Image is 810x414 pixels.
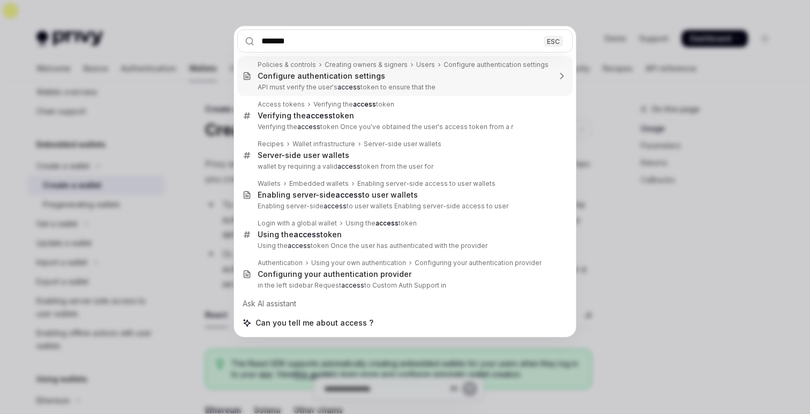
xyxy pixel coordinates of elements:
b: access [376,219,399,227]
div: ESC [544,35,563,47]
p: wallet by requiring a valid token from the user for [258,162,550,171]
div: Configuring your authentication provider [415,259,542,267]
b: access [337,162,361,170]
b: access [353,100,376,108]
div: Verifying the token [258,111,354,121]
b: access [306,111,333,120]
b: access [294,230,320,239]
b: access [335,190,362,199]
div: Login with a global wallet [258,219,337,228]
span: Can you tell me about access ? [256,318,373,328]
b: access [337,83,361,91]
p: Using the token Once the user has authenticated with the provider [258,242,550,250]
div: Using the token [258,230,342,239]
div: Authentication [258,259,303,267]
b: access [341,281,364,289]
div: Embedded wallets [289,179,349,188]
div: Recipes [258,140,284,148]
div: Configure authentication settings [258,71,385,81]
b: access [297,123,320,131]
div: Ask AI assistant [237,294,573,313]
div: Wallets [258,179,281,188]
div: Using the token [346,219,417,228]
p: Verifying the token Once you've obtained the user's access token from a r [258,123,550,131]
div: Enabling server-side to user wallets [258,190,418,200]
div: Users [416,61,435,69]
div: Verifying the token [313,100,394,109]
div: Using your own authentication [311,259,406,267]
div: Enabling server-side access to user wallets [357,179,496,188]
div: Access tokens [258,100,305,109]
p: API must verify the user's token to ensure that the [258,83,550,92]
div: Configuring your authentication provider [258,269,411,279]
div: Configure authentication settings [444,61,549,69]
div: Server-side user wallets [364,140,441,148]
p: Enabling server-side to user wallets Enabling server-side access to user [258,202,550,210]
b: access [324,202,347,210]
div: Wallet infrastructure [292,140,355,148]
p: in the left sidebar Request to Custom Auth Support in [258,281,550,290]
div: Server-side user wallets [258,150,349,160]
div: Policies & controls [258,61,316,69]
b: access [288,242,311,250]
div: Creating owners & signers [325,61,408,69]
